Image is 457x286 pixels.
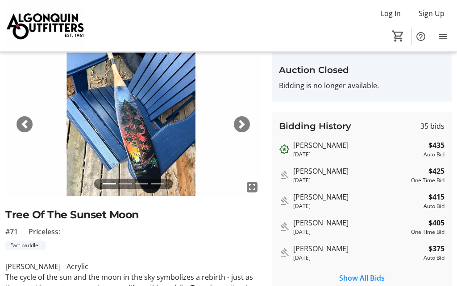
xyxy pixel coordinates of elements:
[279,248,290,258] mat-icon: Outbid
[5,4,85,48] img: Algonquin Outfitters's Logo
[420,121,445,132] span: 35 bids
[381,8,401,19] span: Log In
[434,28,452,45] button: Menu
[279,196,290,207] mat-icon: Outbid
[424,203,445,211] div: Auto Bid
[293,254,420,262] div: [DATE]
[5,227,18,237] span: #71
[293,203,420,211] div: [DATE]
[411,6,452,20] button: Sign Up
[390,28,406,44] button: Cart
[279,144,290,155] mat-icon: Outbid
[5,207,261,223] h2: Tree Of The Sunset Moon
[293,192,420,203] div: [PERSON_NAME]
[279,170,290,181] mat-icon: Outbid
[419,8,445,19] span: Sign Up
[293,177,407,185] div: [DATE]
[5,241,46,251] tr-label-badge: "art paddle"
[374,6,408,20] button: Log In
[293,244,420,254] div: [PERSON_NAME]
[412,28,430,45] button: Help
[279,64,445,77] h3: Auction Closed
[424,254,445,262] div: Auto Bid
[279,222,290,233] mat-icon: Outbid
[247,182,258,193] mat-icon: fullscreen
[293,140,420,151] div: [PERSON_NAME]
[293,151,420,159] div: [DATE]
[293,218,407,229] div: [PERSON_NAME]
[428,192,445,203] strong: $415
[339,273,385,284] span: Show All Bids
[428,218,445,229] strong: $405
[279,81,445,91] p: Bidding is no longer available.
[428,244,445,254] strong: $375
[5,53,261,196] img: Image
[411,229,445,237] div: One Time Bid
[279,120,351,133] h3: Bidding History
[424,151,445,159] div: Auto Bid
[428,140,445,151] strong: $435
[428,166,445,177] strong: $425
[293,229,407,237] div: [DATE]
[411,177,445,185] div: One Time Bid
[29,227,60,237] span: Priceless:
[293,166,407,177] div: [PERSON_NAME]
[5,261,261,272] p: [PERSON_NAME] - Acrylic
